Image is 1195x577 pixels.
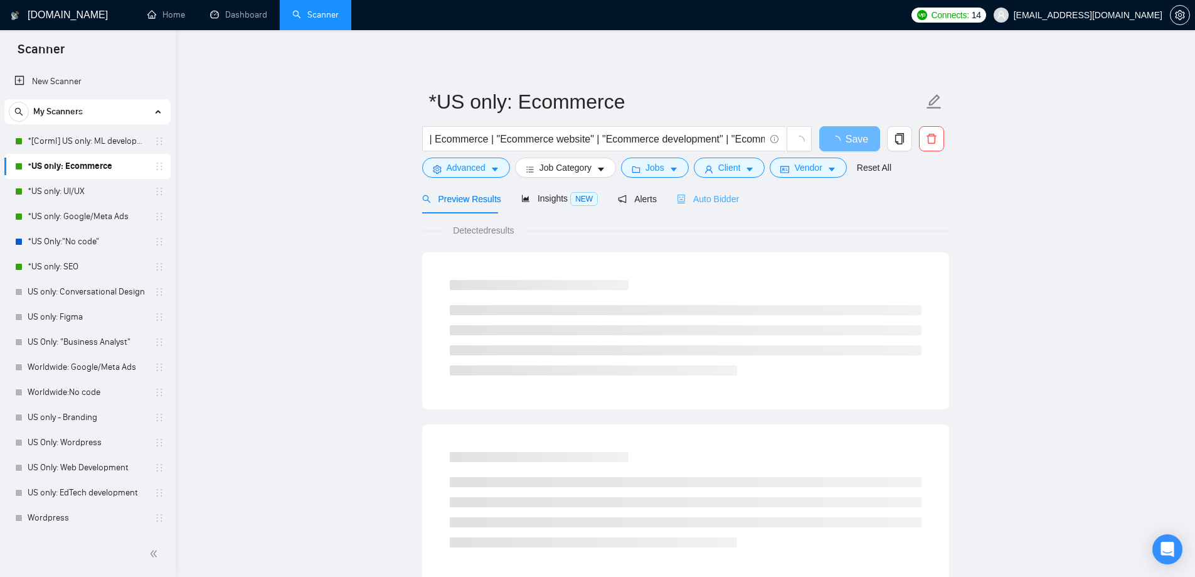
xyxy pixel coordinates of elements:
[997,11,1006,19] span: user
[645,161,664,175] span: Jobs
[704,164,713,174] span: user
[677,194,739,204] span: Auto Bidder
[154,413,164,423] span: holder
[28,505,147,531] a: Wordpress
[770,158,846,178] button: idcardVendorcaret-down
[887,126,912,151] button: copy
[539,161,592,175] span: Job Category
[28,480,147,505] a: US only: EdTech development
[9,102,29,122] button: search
[28,254,147,279] a: *US only: SEO
[444,224,523,237] span: Detected results
[718,161,741,175] span: Client
[28,129,147,154] a: *[Corml] US only: ML development
[526,164,534,174] span: bars
[621,158,689,178] button: folderJobscaret-down
[618,194,657,204] span: Alerts
[149,547,162,560] span: double-left
[422,158,510,178] button: settingAdvancedcaret-down
[154,161,164,171] span: holder
[210,9,267,20] a: dashboardDashboard
[521,194,530,203] span: area-chart
[745,164,754,174] span: caret-down
[846,131,868,147] span: Save
[677,195,686,203] span: robot
[632,164,640,174] span: folder
[28,380,147,405] a: Worldwide:No code
[11,6,19,26] img: logo
[618,195,627,203] span: notification
[491,164,499,174] span: caret-down
[694,158,765,178] button: userClientcaret-down
[669,164,678,174] span: caret-down
[857,161,891,175] a: Reset All
[154,136,164,146] span: holder
[28,405,147,430] a: US only - Branding
[597,164,605,174] span: caret-down
[14,69,161,94] a: New Scanner
[28,279,147,305] a: US only: Conversational Design
[819,126,880,151] button: Save
[154,362,164,372] span: holder
[429,86,923,117] input: Scanner name...
[28,355,147,380] a: Worldwide: Google/Meta Ads
[4,69,171,94] li: New Scanner
[422,194,501,204] span: Preview Results
[28,204,147,229] a: *US only: Google/Meta Ads
[1170,5,1190,25] button: setting
[154,212,164,222] span: holder
[154,337,164,347] span: holder
[154,513,164,523] span: holder
[154,262,164,272] span: holder
[422,195,431,203] span: search
[794,136,805,147] span: loading
[794,161,822,175] span: Vendor
[147,9,185,20] a: homeHome
[292,9,339,20] a: searchScanner
[888,133,911,144] span: copy
[154,387,164,397] span: holder
[154,186,164,197] span: holder
[433,164,442,174] span: setting
[770,135,778,143] span: info-circle
[1170,10,1190,20] a: setting
[827,164,836,174] span: caret-down
[926,94,942,110] span: edit
[9,107,28,116] span: search
[28,430,147,455] a: US Only: Wordpress
[919,126,944,151] button: delete
[154,438,164,448] span: holder
[1171,10,1189,20] span: setting
[1152,534,1182,564] div: Open Intercom Messenger
[154,312,164,322] span: holder
[521,193,598,203] span: Insights
[8,40,75,67] span: Scanner
[28,330,147,355] a: US Only: "Business Analyst"
[28,531,147,556] a: Ed Tech
[430,131,765,147] input: Search Freelance Jobs...
[447,161,486,175] span: Advanced
[780,164,789,174] span: idcard
[831,136,846,146] span: loading
[972,8,981,22] span: 14
[154,488,164,498] span: holder
[154,463,164,473] span: holder
[28,229,147,254] a: *US Only:"No code"
[917,10,927,20] img: upwork-logo.png
[570,192,598,206] span: NEW
[33,99,83,124] span: My Scanners
[515,158,616,178] button: barsJob Categorycaret-down
[931,8,969,22] span: Connects:
[28,305,147,330] a: US only: Figma
[154,237,164,247] span: holder
[28,455,147,480] a: US Only: Web Development
[28,179,147,204] a: *US only: UI/UX
[28,154,147,179] a: *US only: Ecommerce
[920,133,943,144] span: delete
[154,287,164,297] span: holder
